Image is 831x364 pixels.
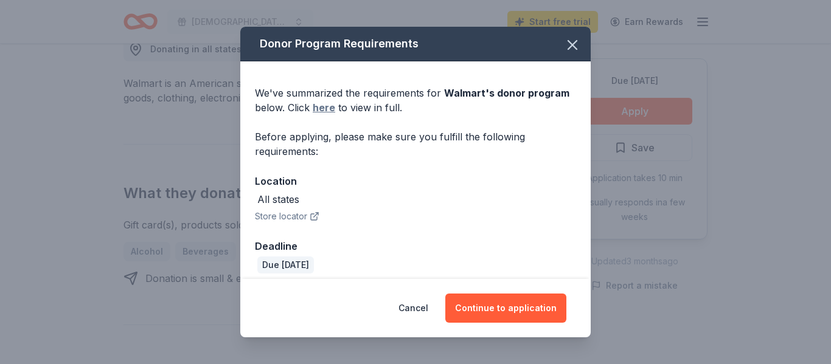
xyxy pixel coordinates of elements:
[255,86,576,115] div: We've summarized the requirements for below. Click to view in full.
[257,256,314,273] div: Due [DATE]
[313,100,335,115] a: here
[255,129,576,159] div: Before applying, please make sure you fulfill the following requirements:
[255,173,576,189] div: Location
[444,87,569,99] span: Walmart 's donor program
[398,294,428,323] button: Cancel
[255,238,576,254] div: Deadline
[445,294,566,323] button: Continue to application
[257,192,299,207] div: All states
[240,27,591,61] div: Donor Program Requirements
[255,209,319,224] button: Store locator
